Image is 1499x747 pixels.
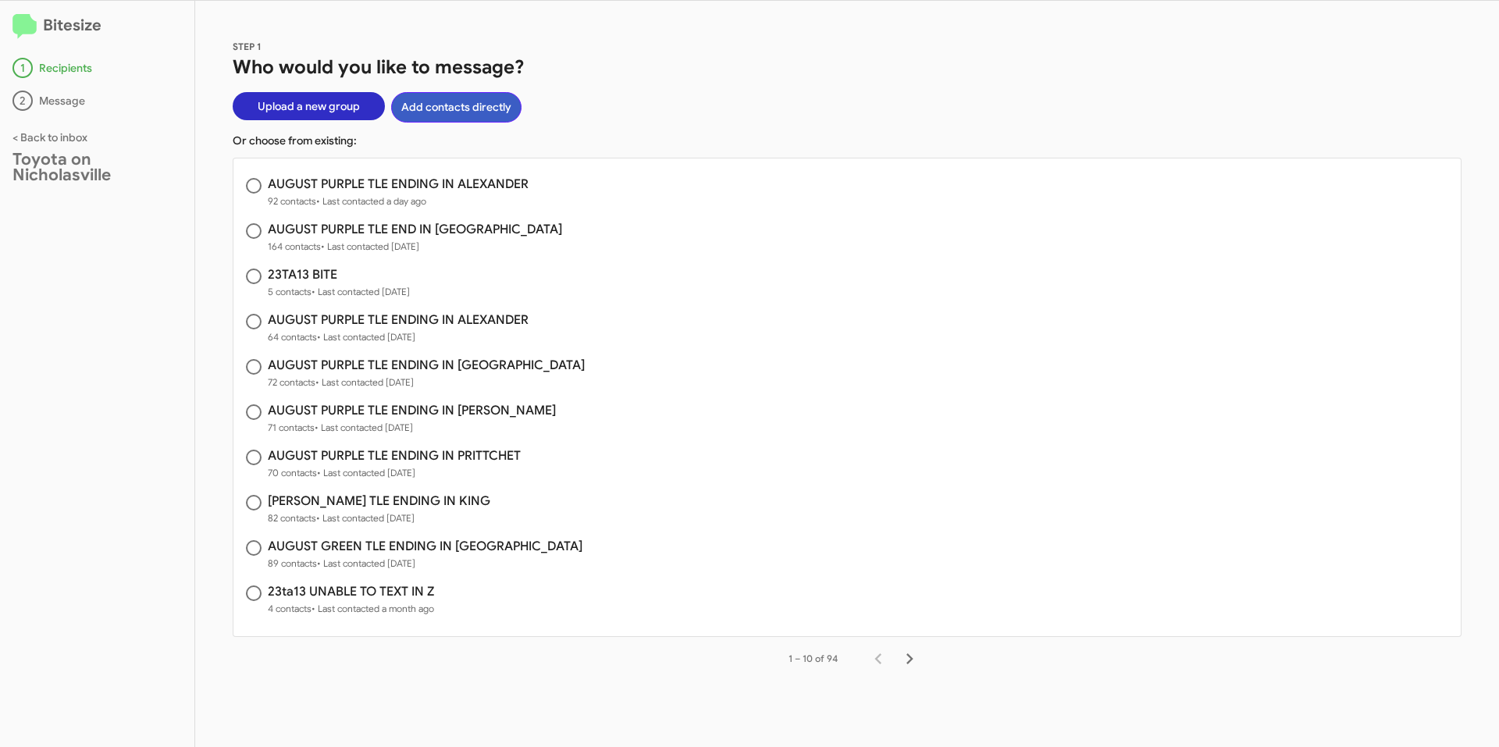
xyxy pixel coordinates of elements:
[268,495,490,507] h3: [PERSON_NAME] TLE ENDING IN KING
[894,643,925,674] button: Next page
[317,467,415,478] span: • Last contacted [DATE]
[321,240,419,252] span: • Last contacted [DATE]
[268,284,410,300] span: 5 contacts
[258,92,360,120] span: Upload a new group
[315,376,414,388] span: • Last contacted [DATE]
[268,556,582,571] span: 89 contacts
[312,603,434,614] span: • Last contacted a month ago
[12,58,33,78] div: 1
[268,450,521,462] h3: AUGUST PURPLE TLE ENDING IN PRITTCHET
[268,420,556,436] span: 71 contacts
[12,13,182,39] h2: Bitesize
[268,601,434,617] span: 4 contacts
[268,329,529,345] span: 64 contacts
[12,151,182,183] div: Toyota on Nicholasville
[268,404,556,417] h3: AUGUST PURPLE TLE ENDING IN [PERSON_NAME]
[316,512,415,524] span: • Last contacted [DATE]
[268,239,562,254] span: 164 contacts
[268,178,529,190] h3: AUGUST PURPLE TLE ENDING IN ALEXANDER
[268,375,585,390] span: 72 contacts
[391,92,522,123] button: Add contacts directly
[268,223,562,236] h3: AUGUST PURPLE TLE END IN [GEOGRAPHIC_DATA]
[12,14,37,39] img: logo-minimal.svg
[233,55,1462,80] h1: Who would you like to message?
[268,194,529,209] span: 92 contacts
[317,331,415,343] span: • Last contacted [DATE]
[317,557,415,569] span: • Last contacted [DATE]
[312,286,410,297] span: • Last contacted [DATE]
[268,585,434,598] h3: 23ta13 UNABLE TO TEXT IN Z
[268,314,529,326] h3: AUGUST PURPLE TLE ENDING IN ALEXANDER
[233,92,385,120] button: Upload a new group
[268,465,521,481] span: 70 contacts
[12,130,87,144] a: < Back to inbox
[268,540,582,553] h3: AUGUST GREEN TLE ENDING IN [GEOGRAPHIC_DATA]
[863,643,894,674] button: Previous page
[12,58,182,78] div: Recipients
[316,195,426,207] span: • Last contacted a day ago
[268,359,585,372] h3: AUGUST PURPLE TLE ENDING IN [GEOGRAPHIC_DATA]
[233,41,262,52] span: STEP 1
[12,91,182,111] div: Message
[12,91,33,111] div: 2
[315,422,413,433] span: • Last contacted [DATE]
[233,133,1462,148] p: Or choose from existing:
[268,269,410,281] h3: 23TA13 BITE
[789,651,838,667] div: 1 – 10 of 94
[268,510,490,526] span: 82 contacts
